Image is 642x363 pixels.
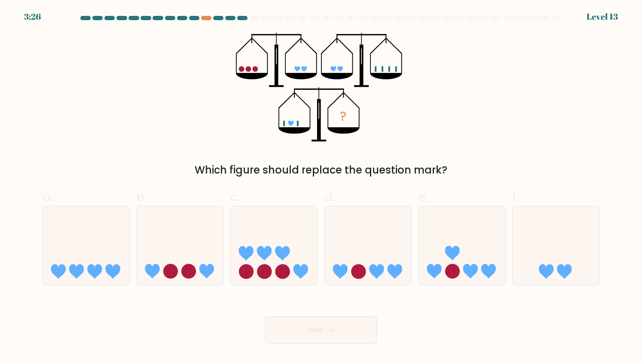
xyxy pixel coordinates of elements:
[324,189,335,205] span: d.
[43,189,53,205] span: a.
[587,10,618,23] div: Level 13
[340,107,346,125] tspan: ?
[230,189,240,205] span: c.
[265,316,377,344] button: Next
[137,189,147,205] span: b.
[419,189,428,205] span: e.
[48,162,594,178] div: Which figure should replace the question mark?
[512,189,518,205] span: f.
[24,10,41,23] div: 3:26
